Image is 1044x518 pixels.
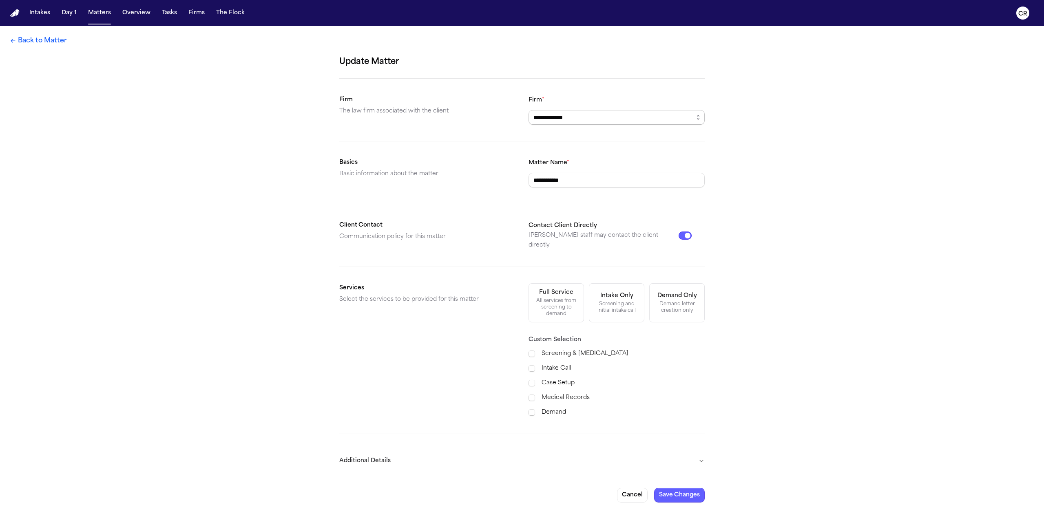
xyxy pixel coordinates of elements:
button: Save Changes [654,488,705,503]
label: Intake Call [542,364,705,373]
div: All services from screening to demand [534,298,579,317]
div: Screening and initial intake call [594,301,639,314]
a: Home [10,9,20,17]
label: Firm [529,97,544,103]
button: Matters [85,6,114,20]
p: [PERSON_NAME] staff may contact the client directly [529,231,679,250]
button: Demand OnlyDemand letter creation only [649,283,705,322]
p: Select the services to be provided for this matter [339,295,515,304]
h2: Basics [339,158,515,168]
button: Overview [119,6,154,20]
img: Finch Logo [10,9,20,17]
button: Cancel [617,488,648,503]
div: Demand Only [657,292,697,300]
button: Full ServiceAll services from screening to demand [529,283,584,322]
label: Matter Name [529,160,569,166]
label: Medical Records [542,393,705,403]
button: Tasks [159,6,180,20]
div: Full Service [539,289,573,297]
h2: Client Contact [339,220,515,230]
label: Case Setup [542,378,705,388]
button: Day 1 [58,6,80,20]
div: Intake Only [600,292,633,300]
button: Additional Details [339,450,705,472]
input: Select a firm [529,110,705,125]
button: Intake OnlyScreening and initial intake call [589,283,644,322]
button: The Flock [213,6,248,20]
label: Contact Client Directly [529,223,597,229]
div: Demand letter creation only [655,301,699,314]
h3: Custom Selection [529,336,705,344]
button: Intakes [26,6,53,20]
a: Back to Matter [10,36,67,46]
h2: Services [339,283,515,293]
label: Demand [542,408,705,417]
p: Communication policy for this matter [339,232,515,242]
p: The law firm associated with the client [339,106,515,116]
label: Screening & [MEDICAL_DATA] [542,349,705,359]
button: Firms [185,6,208,20]
p: Basic information about the matter [339,169,515,179]
h2: Firm [339,95,515,105]
h1: Update Matter [339,55,705,68]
